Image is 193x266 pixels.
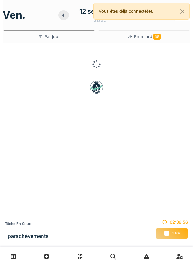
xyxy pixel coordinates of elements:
div: Vous êtes déjà connecté(e). [93,3,190,20]
div: Tâche en cours [5,221,49,227]
span: Stop [172,231,180,236]
button: Close [175,3,189,20]
h3: parachèvements [8,233,49,239]
h1: ven. [3,9,26,21]
div: 2025 [94,16,107,24]
div: Par jour [38,34,60,40]
div: 02:36:56 [156,219,188,225]
div: 12 septembre [79,6,121,16]
img: badge-BVDL4wpA.svg [90,81,103,94]
span: 35 [153,34,161,40]
span: En retard [134,34,161,39]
